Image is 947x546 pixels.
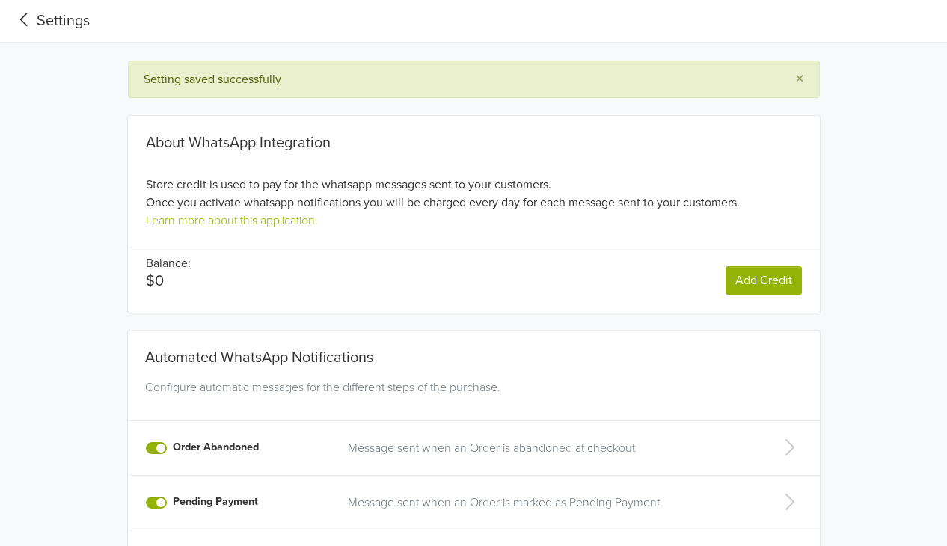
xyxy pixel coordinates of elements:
p: $0 [146,272,191,290]
label: Pending Payment [173,494,258,510]
div: Automated WhatsApp Notifications [139,331,809,372]
label: Order Abandoned [173,439,259,455]
a: Message sent when an Order is marked as Pending Payment [348,494,750,512]
div: Configure automatic messages for the different steps of the purchase. [139,378,809,414]
div: Store credit is used to pay for the whatsapp messages sent to your customers. Once you activate w... [128,134,820,230]
div: About WhatsApp Integration [146,134,802,152]
a: Settings [12,10,90,32]
span: × [795,68,804,90]
div: Setting saved successfully [144,70,771,88]
a: Learn more about this application. [146,213,318,228]
p: Balance: [146,254,191,272]
a: Add Credit [726,266,802,295]
a: Message sent when an Order is abandoned at checkout [348,439,750,457]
